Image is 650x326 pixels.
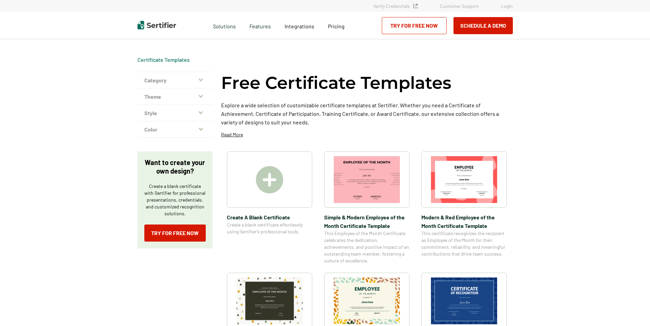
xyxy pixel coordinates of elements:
a: Login [501,3,513,9]
img: Verified [413,4,418,8]
button: Style [138,105,213,121]
p: Read More [221,131,243,138]
button: Theme [138,89,213,105]
img: Simple and Patterned Employee of the Month Certificate Template [334,277,400,324]
a: Certificate Templates [138,56,190,63]
a: Integrations [285,21,314,30]
a: Try for Free Now [144,225,206,242]
a: Simple & Modern Employee of the Month Certificate TemplateSimple & Modern Employee of the Month C... [324,151,409,264]
p: Want to create your own design? [144,158,206,175]
a: Customer Support [440,3,479,9]
img: Create A Blank Certificate [256,166,283,193]
span: This certificate recognizes the recipient as Employee of the Month for their commitment, reliabil... [421,230,507,257]
img: Modern Dark Blue Employee of the Month Certificate Template [431,277,497,324]
span: Integrations [285,23,314,29]
img: Modern & Red Employee of the Month Certificate Template [431,156,497,203]
div: Breadcrumb [138,56,190,63]
a: Pricing [328,21,345,30]
img: Simple & Colorful Employee of the Month Certificate Template [236,277,303,324]
span: Solutions [213,21,236,30]
button: Color [138,121,213,138]
a: Modern & Red Employee of the Month Certificate TemplateModern & Red Employee of the Month Certifi... [421,151,507,264]
p: Explore a wide selection of customizable certificate templates at Sertifier. Whether you need a C... [221,101,513,126]
span: This Employee of the Month Certificate celebrates the dedication, achievements, and positive impa... [324,230,409,264]
a: Try for Free Now [382,17,447,34]
span: Pricing [328,23,345,29]
span: Create a blank certificate effortlessly using Sertifier’s professional tools. [227,221,312,235]
p: Create a blank certificate with Sertifier for professional presentations, credentials, and custom... [144,183,206,217]
span: Modern & Red Employee of the Month Certificate Template [421,213,507,230]
img: Sertifier | Digital Credentialing Platform [138,21,176,29]
span: Features [249,21,271,30]
span: Create A Blank Certificate [227,213,312,221]
a: Verify Credentials [373,3,418,9]
img: Simple & Modern Employee of the Month Certificate Template [334,156,400,203]
span: Simple & Modern Employee of the Month Certificate Template [324,213,409,230]
h1: Free Certificate Templates [221,72,451,94]
button: Category [138,72,213,89]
